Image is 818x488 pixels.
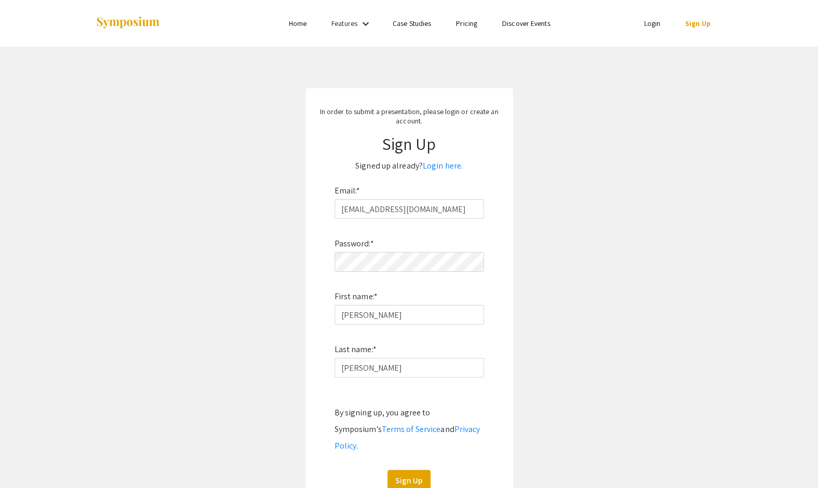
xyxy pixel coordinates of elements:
a: Features [331,19,357,28]
a: Case Studies [393,19,431,28]
label: Password: [335,235,374,252]
img: Symposium by ForagerOne [95,16,160,30]
a: Home [289,19,307,28]
a: Pricing [456,19,477,28]
label: Last name: [335,341,377,358]
iframe: Chat [8,441,44,480]
div: By signing up, you agree to Symposium’s and . [335,405,484,454]
label: Email: [335,183,361,199]
p: Signed up already? [316,158,503,174]
label: First name: [335,288,378,305]
a: Sign Up [685,19,711,28]
a: Terms of Service [382,424,441,435]
a: Login [644,19,660,28]
p: In order to submit a presentation, please login or create an account. [316,107,503,126]
mat-icon: Expand Features list [359,18,372,30]
h1: Sign Up [316,134,503,154]
a: Login here. [423,160,463,171]
a: Discover Events [502,19,550,28]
